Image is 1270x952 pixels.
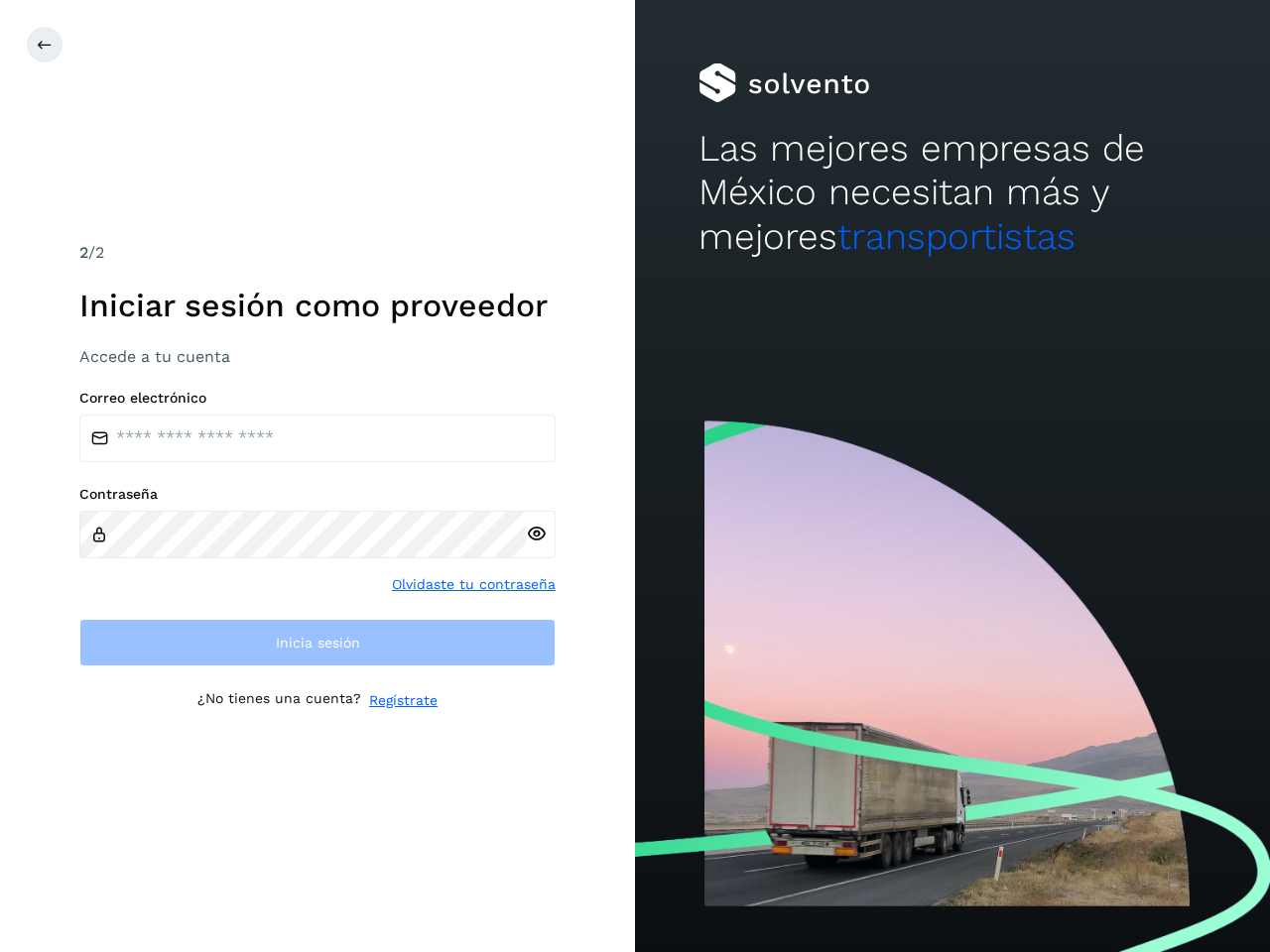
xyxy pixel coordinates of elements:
label: Contraseña [79,486,556,503]
button: Inicia sesión [79,619,556,666]
label: Correo electrónico [79,390,556,407]
h2: Las mejores empresas de México necesitan más y mejores [698,127,1206,259]
h1: Iniciar sesión como proveedor [79,287,556,324]
span: Inicia sesión [276,636,360,650]
a: Regístrate [369,690,438,711]
div: /2 [79,241,556,265]
h3: Accede a tu cuenta [79,347,556,366]
span: 2 [79,243,88,262]
p: ¿No tienes una cuenta? [197,690,361,711]
a: Olvidaste tu contraseña [392,574,556,595]
span: transportistas [837,215,1076,258]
